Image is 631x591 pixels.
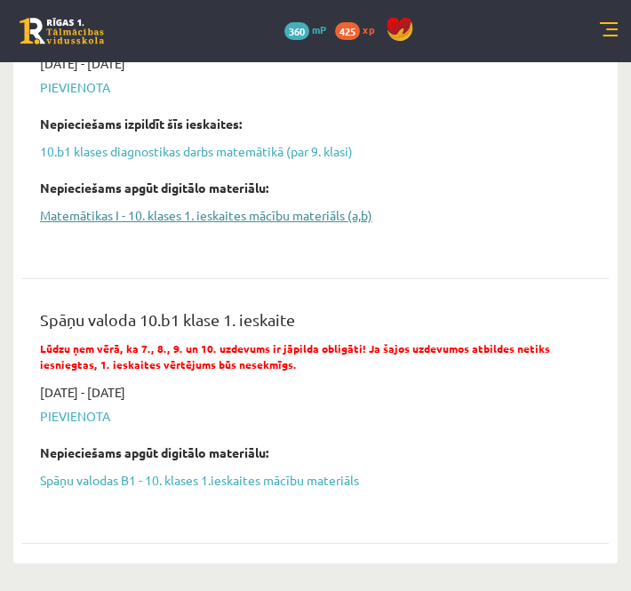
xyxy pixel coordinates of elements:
[40,78,564,97] span: Pievienota
[40,206,564,225] a: Matemātikas I - 10. klases 1. ieskaites mācību materiāls (a,b)
[335,22,383,36] a: 425 xp
[40,142,564,161] a: 10.b1 klases diagnostikas darbs matemātikā (par 9. klasi)
[40,471,564,490] a: Spāņu valodas B1 - 10. klases 1.ieskaites mācību materiāls
[335,22,360,40] span: 425
[40,307,564,340] div: Spāņu valoda 10.b1 klase 1. ieskaite
[363,22,374,36] span: xp
[284,22,309,40] span: 360
[40,383,125,402] span: [DATE] - [DATE]
[40,115,564,133] div: Nepieciešams izpildīt šīs ieskaites:
[40,407,564,426] span: Pievienota
[312,22,326,36] span: mP
[40,179,564,197] div: Nepieciešams apgūt digitālo materiālu:
[40,54,125,73] span: [DATE] - [DATE]
[20,18,104,44] a: Rīgas 1. Tālmācības vidusskola
[40,341,550,371] span: Lūdzu ņem vērā, ka 7., 8., 9. un 10. uzdevums ir jāpilda obligāti! Ja šajos uzdevumos atbildes ne...
[40,443,564,462] div: Nepieciešams apgūt digitālo materiālu:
